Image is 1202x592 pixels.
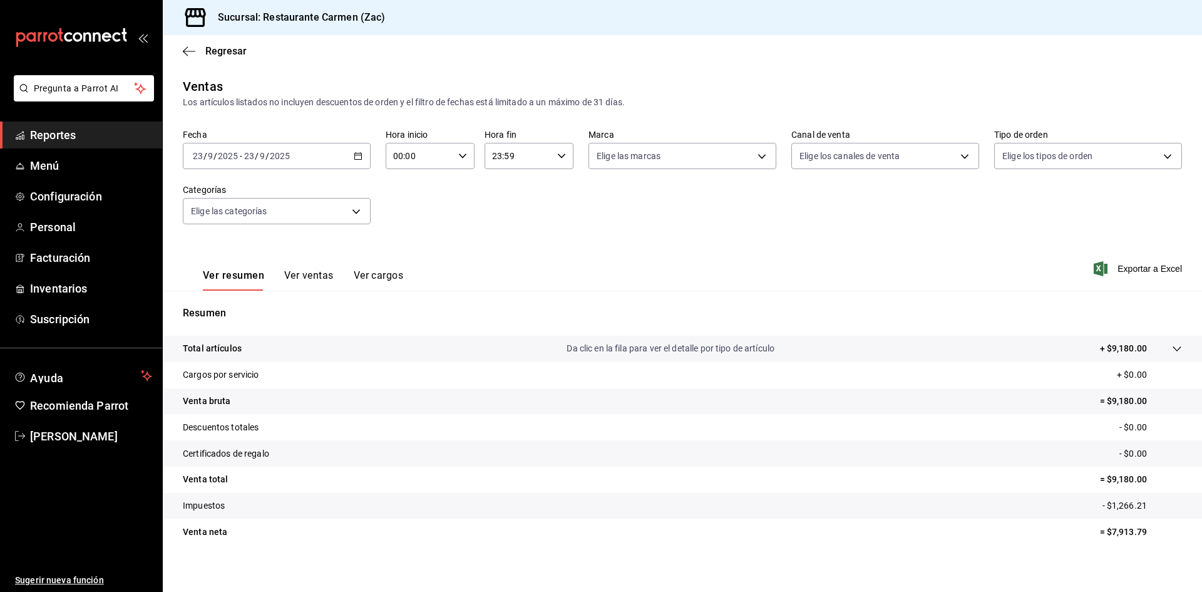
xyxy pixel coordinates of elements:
[203,269,264,291] button: Ver resumen
[183,185,371,194] label: Categorías
[354,269,404,291] button: Ver cargos
[30,157,152,174] span: Menú
[183,77,223,96] div: Ventas
[1100,342,1147,355] p: + $9,180.00
[265,151,269,161] span: /
[240,151,242,161] span: -
[203,269,403,291] div: navigation tabs
[217,151,239,161] input: ----
[138,33,148,43] button: open_drawer_menu
[567,342,774,355] p: Da clic en la fila para ver el detalle por tipo de artículo
[30,311,152,328] span: Suscripción
[203,151,207,161] span: /
[183,96,1182,109] div: Los artículos listados no incluyen descuentos de orden y el filtro de fechas está limitado a un m...
[1117,368,1182,382] p: + $0.00
[30,368,136,383] span: Ayuda
[183,306,1182,321] p: Resumen
[1100,526,1182,539] p: = $7,913.79
[192,151,203,161] input: --
[485,130,573,139] label: Hora fin
[30,219,152,236] span: Personal
[1119,421,1182,434] p: - $0.00
[799,150,900,162] span: Elige los canales de venta
[1100,395,1182,408] p: = $9,180.00
[183,473,228,486] p: Venta total
[183,130,371,139] label: Fecha
[1002,150,1092,162] span: Elige los tipos de orden
[183,395,230,408] p: Venta bruta
[30,428,152,445] span: [PERSON_NAME]
[183,342,242,355] p: Total artículos
[259,151,265,161] input: --
[205,45,247,57] span: Regresar
[1102,499,1182,512] p: - $1,266.21
[30,249,152,266] span: Facturación
[244,151,255,161] input: --
[183,368,259,382] p: Cargos por servicio
[30,127,152,143] span: Reportes
[1119,447,1182,460] p: - $0.00
[269,151,290,161] input: ----
[213,151,217,161] span: /
[597,150,660,162] span: Elige las marcas
[9,91,154,104] a: Pregunta a Parrot AI
[15,574,152,587] span: Sugerir nueva función
[183,499,225,512] p: Impuestos
[386,130,475,139] label: Hora inicio
[30,397,152,414] span: Recomienda Parrot
[183,45,247,57] button: Regresar
[791,130,979,139] label: Canal de venta
[30,280,152,297] span: Inventarios
[191,205,267,217] span: Elige las categorías
[30,188,152,205] span: Configuración
[1100,473,1182,486] p: = $9,180.00
[284,269,334,291] button: Ver ventas
[208,10,385,25] h3: Sucursal: Restaurante Carmen (Zac)
[207,151,213,161] input: --
[14,75,154,101] button: Pregunta a Parrot AI
[994,130,1182,139] label: Tipo de orden
[34,82,135,95] span: Pregunta a Parrot AI
[588,130,776,139] label: Marca
[1096,261,1182,276] button: Exportar a Excel
[183,421,259,434] p: Descuentos totales
[183,447,269,460] p: Certificados de regalo
[183,526,227,539] p: Venta neta
[255,151,259,161] span: /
